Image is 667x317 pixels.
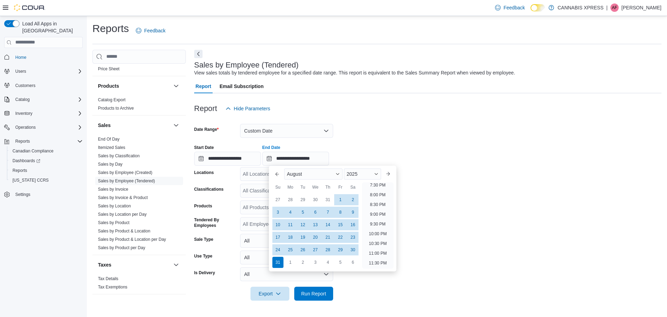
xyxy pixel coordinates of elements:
span: Canadian Compliance [13,148,53,154]
a: Tax Exemptions [98,285,127,290]
div: Pricing [92,65,186,76]
div: day-30 [310,194,321,205]
button: [US_STATE] CCRS [7,175,85,185]
div: day-21 [322,232,333,243]
button: Reports [13,137,33,145]
span: Report [196,79,211,93]
span: Inventory [13,109,83,118]
div: Sales [92,135,186,255]
a: Sales by Product per Day [98,245,145,250]
span: Sales by Product & Location [98,228,150,234]
div: day-29 [297,194,308,205]
div: We [310,182,321,193]
span: Reports [13,137,83,145]
button: Products [172,82,180,90]
div: Products [92,96,186,115]
button: Canadian Compliance [7,146,85,156]
span: Customers [15,83,35,88]
div: day-6 [310,207,321,218]
div: day-12 [297,219,308,230]
div: day-29 [335,244,346,255]
span: Settings [15,192,30,197]
div: day-31 [322,194,333,205]
label: Is Delivery [194,270,215,276]
span: Settings [13,190,83,199]
a: Sales by Location per Day [98,212,147,217]
p: | [606,3,608,12]
div: Sa [347,182,359,193]
label: Date Range [194,127,219,132]
a: [US_STATE] CCRS [10,176,51,184]
button: Hide Parameters [223,102,273,116]
div: day-5 [297,207,308,218]
div: day-2 [347,194,359,205]
div: day-3 [272,207,283,218]
p: [PERSON_NAME] [621,3,661,12]
span: Load All Apps in [GEOGRAPHIC_DATA] [19,20,83,34]
span: Sales by Product & Location per Day [98,237,166,242]
h3: Report [194,104,217,113]
button: Operations [1,122,85,132]
a: Sales by Employee (Tendered) [98,179,155,183]
span: Sales by Invoice & Product [98,195,148,200]
button: Next month [382,168,394,180]
li: 10:30 PM [366,239,389,248]
li: 7:30 PM [367,181,388,189]
span: Run Report [301,290,326,297]
p: CANNABIS XPRESS [558,3,603,12]
button: Reports [7,166,85,175]
a: End Of Day [98,137,120,142]
label: Locations [194,170,214,175]
span: Users [15,69,26,74]
button: Customers [1,80,85,90]
button: Sales [172,121,180,129]
li: 8:00 PM [367,191,388,199]
ul: Time [362,182,394,269]
button: Settings [1,189,85,199]
h3: Products [98,82,119,89]
a: Customers [13,81,38,90]
div: day-11 [285,219,296,230]
div: Taxes [92,275,186,294]
input: Press the down key to enter a popover containing a calendar. Press the escape key to close the po... [262,152,329,166]
div: day-9 [347,207,359,218]
a: Itemized Sales [98,145,125,150]
li: 11:00 PM [366,249,389,257]
li: 9:30 PM [367,220,388,228]
span: Sales by Employee (Tendered) [98,178,155,184]
div: day-15 [335,219,346,230]
div: day-30 [347,244,359,255]
div: day-26 [297,244,308,255]
div: day-3 [310,257,321,268]
div: day-19 [297,232,308,243]
div: day-8 [335,207,346,218]
button: Catalog [1,95,85,104]
span: Email Subscription [220,79,264,93]
span: Sales by Location per Day [98,212,147,217]
button: Export [250,287,289,301]
h3: Taxes [98,261,112,268]
div: day-2 [297,257,308,268]
div: Fr [335,182,346,193]
span: Dashboards [13,158,40,164]
button: Home [1,52,85,62]
label: End Date [262,145,280,150]
button: Users [1,66,85,76]
div: day-6 [347,257,359,268]
div: day-25 [285,244,296,255]
a: Canadian Compliance [10,147,56,155]
span: Feedback [503,4,525,11]
input: Press the down key to open a popover containing a calendar. [194,152,261,166]
label: Products [194,203,212,209]
span: Sales by Location [98,203,131,209]
a: Dashboards [10,157,43,165]
a: Sales by Location [98,204,131,208]
span: Washington CCRS [10,176,83,184]
div: day-31 [272,257,283,268]
a: Dashboards [7,156,85,166]
button: Inventory [1,109,85,118]
span: Price Sheet [98,66,120,72]
h1: Reports [92,22,129,35]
